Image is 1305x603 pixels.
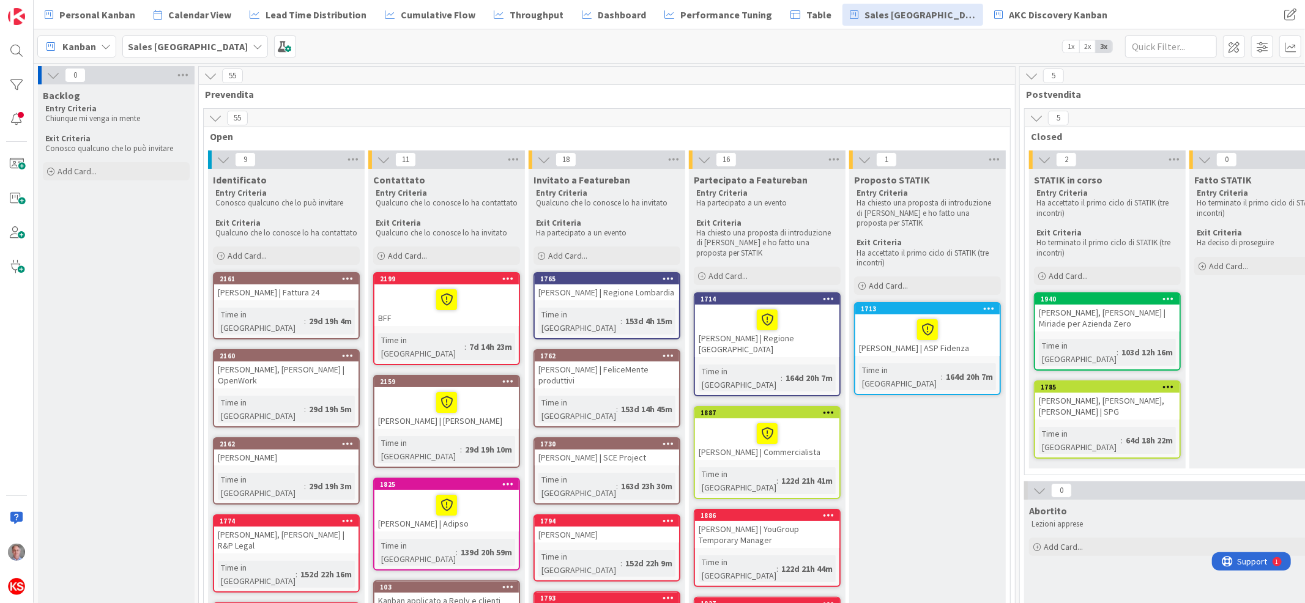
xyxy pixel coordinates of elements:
[694,174,808,186] span: Partecipato a Featureban
[534,437,680,505] a: 1730[PERSON_NAME] | SCE ProjectTime in [GEOGRAPHIC_DATA]:163d 23h 30m
[556,152,576,167] span: 18
[1216,152,1237,167] span: 0
[380,275,519,283] div: 2199
[1056,152,1077,167] span: 2
[1209,261,1248,272] span: Add Card...
[306,314,355,328] div: 29d 19h 4m
[374,490,519,531] div: [PERSON_NAME] | Adipso
[62,39,96,54] span: Kanban
[213,272,360,339] a: 2161[PERSON_NAME] | Fattura 24Time in [GEOGRAPHIC_DATA]:29d 19h 4m
[1035,294,1180,305] div: 1940
[776,562,778,575] span: :
[776,474,778,487] span: :
[535,273,679,284] div: 1765
[864,7,976,22] span: Sales [GEOGRAPHIC_DATA]
[395,152,416,167] span: 11
[1035,294,1180,331] div: 1940[PERSON_NAME], [PERSON_NAME] | Miriade per Azienda Zero
[214,361,359,388] div: [PERSON_NAME], [PERSON_NAME] | OpenWork
[376,198,518,208] p: Qualcuno che lo conosce lo ha contattato
[695,407,839,418] div: 1887
[378,436,460,463] div: Time in [GEOGRAPHIC_DATA]
[540,352,679,360] div: 1762
[378,539,456,566] div: Time in [GEOGRAPHIC_DATA]
[373,375,520,468] a: 2159[PERSON_NAME] | [PERSON_NAME]Time in [GEOGRAPHIC_DATA]:29d 19h 10m
[535,284,679,300] div: [PERSON_NAME] | Regione Lombardia
[618,479,675,493] div: 163d 23h 30m
[45,103,97,114] strong: Entry Criteria
[213,437,360,505] a: 2162[PERSON_NAME]Time in [GEOGRAPHIC_DATA]:29d 19h 3m
[26,2,56,17] span: Support
[510,7,563,22] span: Throughput
[778,562,836,575] div: 122d 21h 44m
[297,568,355,581] div: 152d 22h 16m
[535,361,679,388] div: [PERSON_NAME] | FeliceMente produttivi
[218,561,296,588] div: Time in [GEOGRAPHIC_DATA]
[540,440,679,448] div: 1730
[598,7,646,22] span: Dashboard
[781,371,783,385] span: :
[373,478,520,571] a: 1825[PERSON_NAME] | AdipsoTime in [GEOGRAPHIC_DATA]:139d 20h 59m
[538,473,616,500] div: Time in [GEOGRAPHIC_DATA]
[128,40,248,53] b: Sales [GEOGRAPHIC_DATA]
[680,7,772,22] span: Performance Tuning
[699,364,781,391] div: Time in [GEOGRAPHIC_DATA]
[215,188,267,198] strong: Entry Criteria
[222,68,243,83] span: 55
[1035,393,1180,420] div: [PERSON_NAME], [PERSON_NAME], [PERSON_NAME] | SPG
[1048,111,1069,125] span: 5
[616,402,618,416] span: :
[388,250,427,261] span: Add Card...
[535,350,679,361] div: 1762
[220,352,359,360] div: 2160
[215,198,357,208] p: Conosco qualcuno che lo può invitare
[65,68,86,83] span: 0
[699,555,776,582] div: Time in [GEOGRAPHIC_DATA]
[535,438,679,465] div: 1730[PERSON_NAME] | SCE Project
[695,294,839,305] div: 1714
[266,7,366,22] span: Lead Time Distribution
[861,305,1000,313] div: 1713
[1079,40,1096,53] span: 2x
[857,188,908,198] strong: Entry Criteria
[374,376,519,387] div: 2159
[214,284,359,300] div: [PERSON_NAME] | Fattura 24
[869,280,908,291] span: Add Card...
[227,111,248,125] span: 55
[540,594,679,602] div: 1793
[535,438,679,449] div: 1730
[376,188,427,198] strong: Entry Criteria
[855,303,1000,356] div: 1713[PERSON_NAME] | ASP Fidenza
[218,396,304,423] div: Time in [GEOGRAPHIC_DATA]
[620,314,622,328] span: :
[695,510,839,521] div: 1886
[701,409,839,417] div: 1887
[304,402,306,416] span: :
[218,473,304,500] div: Time in [GEOGRAPHIC_DATA]
[374,284,519,326] div: BFF
[210,130,995,142] span: Open
[45,133,91,144] strong: Exit Criteria
[536,218,581,228] strong: Exit Criteria
[657,4,779,26] a: Performance Tuning
[1051,483,1072,498] span: 0
[535,273,679,300] div: 1765[PERSON_NAME] | Regione Lombardia
[535,527,679,542] div: [PERSON_NAME]
[214,516,359,553] div: 1774[PERSON_NAME], [PERSON_NAME] | R&P Legal
[1035,305,1180,331] div: [PERSON_NAME], [PERSON_NAME] | Miriade per Azienda Zero
[215,228,357,238] p: Qualcuno che lo conosce lo ha contattato
[695,521,839,548] div: [PERSON_NAME] | YouGroup Temporary Manager
[855,303,1000,314] div: 1713
[376,228,518,238] p: Qualcuno che lo conosce lo ha invitato
[1034,380,1181,459] a: 1785[PERSON_NAME], [PERSON_NAME], [PERSON_NAME] | SPGTime in [GEOGRAPHIC_DATA]:64d 18h 22m
[220,517,359,525] div: 1774
[534,514,680,582] a: 1794[PERSON_NAME]Time in [GEOGRAPHIC_DATA]:152d 22h 9m
[987,4,1115,26] a: AKC Discovery Kanban
[535,449,679,465] div: [PERSON_NAME] | SCE Project
[1036,188,1088,198] strong: Entry Criteria
[783,371,836,385] div: 164d 20h 7m
[540,275,679,283] div: 1765
[8,544,25,561] img: MR
[306,479,355,493] div: 29d 19h 3m
[373,174,425,186] span: Contattato
[1039,427,1121,454] div: Time in [GEOGRAPHIC_DATA]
